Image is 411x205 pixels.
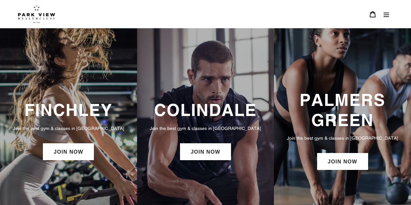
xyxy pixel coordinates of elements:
p: Join the best gym & classes in [GEOGRAPHIC_DATA] [6,125,131,132]
h3: COLINDALE [144,100,268,120]
p: Join the best gym & classes in [GEOGRAPHIC_DATA] [144,125,268,132]
a: JOIN NOW: Colindale Membership [180,143,231,160]
h3: FINCHLEY [6,100,131,120]
a: JOIN NOW: Finchley Membership [43,143,94,160]
p: Join the best gym & classes in [GEOGRAPHIC_DATA] [280,135,405,142]
h3: PALMERS GREEN [280,90,405,130]
img: Park view health clubs is a gym near you. [18,5,55,23]
button: Menu [379,7,393,21]
a: JOIN NOW: Palmers Green Membership [317,153,368,170]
